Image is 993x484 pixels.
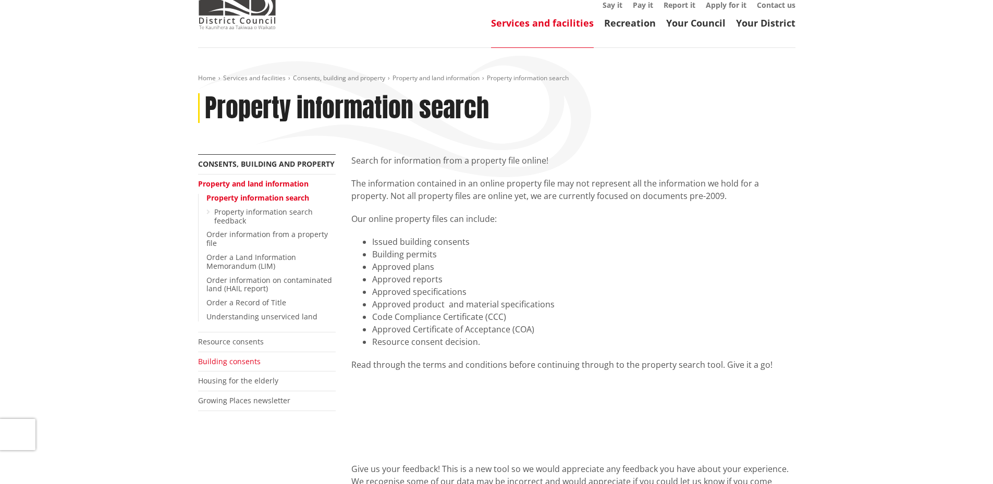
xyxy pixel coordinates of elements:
[945,440,983,478] iframe: Messenger Launcher
[372,286,795,298] li: Approved specifications
[198,73,216,82] a: Home
[372,298,795,311] li: Approved product and material specifications
[736,17,795,29] a: Your District
[223,73,286,82] a: Services and facilities
[372,336,795,348] li: Resource consent decision.
[351,177,795,202] p: The information contained in an online property file may not represent all the information we hol...
[604,17,656,29] a: Recreation
[206,229,328,248] a: Order information from a property file
[206,312,317,321] a: Understanding unserviced land
[372,273,795,286] li: Approved reports
[198,337,264,346] a: Resource consents
[351,154,795,167] p: Search for information from a property file online!
[372,248,795,260] li: Building permits
[372,323,795,336] li: Approved Certificate of Acceptance (COA)
[198,356,261,366] a: Building consents
[491,17,594,29] a: Services and facilities
[666,17,726,29] a: Your Council
[293,73,385,82] a: Consents, building and property
[372,235,795,248] li: Issued building consents
[198,395,290,405] a: Growing Places newsletter
[206,275,332,294] a: Order information on contaminated land (HAIL report)
[198,74,795,83] nav: breadcrumb
[487,73,569,82] span: Property information search
[393,73,480,82] a: Property and land information
[372,260,795,273] li: Approved plans
[761,96,983,435] iframe: Messenger
[198,159,335,169] a: Consents, building and property
[372,311,795,323] li: Code Compliance Certificate (CCC)
[351,358,795,371] div: Read through the terms and conditions before continuing through to the property search tool. Give...
[206,193,309,203] a: Property information search
[205,93,489,123] h1: Property information search
[206,297,286,307] a: Order a Record of Title
[198,376,278,386] a: Housing for the elderly
[214,207,313,226] a: Property information search feedback
[206,252,296,271] a: Order a Land Information Memorandum (LIM)
[198,179,309,189] a: Property and land information
[351,213,497,225] span: Our online property files can include:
